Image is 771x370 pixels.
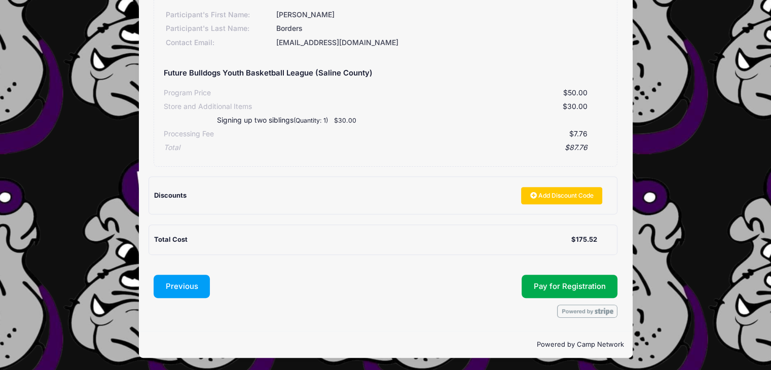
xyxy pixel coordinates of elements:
[521,187,602,204] a: Add Discount Code
[164,38,275,48] div: Contact Email:
[154,275,210,298] button: Previous
[252,101,588,112] div: $30.00
[275,10,607,20] div: [PERSON_NAME]
[334,117,356,124] small: $30.00
[522,275,618,298] button: Pay for Registration
[197,115,461,126] div: Signing up two siblings
[154,191,187,199] span: Discounts
[164,23,275,34] div: Participant's Last Name:
[164,88,211,98] div: Program Price
[164,69,373,78] h5: Future Bulldogs Youth Basketball League (Saline County)
[164,10,275,20] div: Participant's First Name:
[147,340,625,350] p: Powered by Camp Network
[275,23,607,34] div: Borders
[214,129,588,139] div: $7.76
[534,282,606,291] span: Pay for Registration
[293,117,328,124] small: (Quantity: 1)
[164,129,214,139] div: Processing Fee
[154,235,572,245] div: Total Cost
[180,142,588,153] div: $87.76
[164,101,252,112] div: Store and Additional Items
[275,38,607,48] div: [EMAIL_ADDRESS][DOMAIN_NAME]
[164,142,180,153] div: Total
[563,88,588,97] span: $50.00
[571,235,597,245] div: $175.52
